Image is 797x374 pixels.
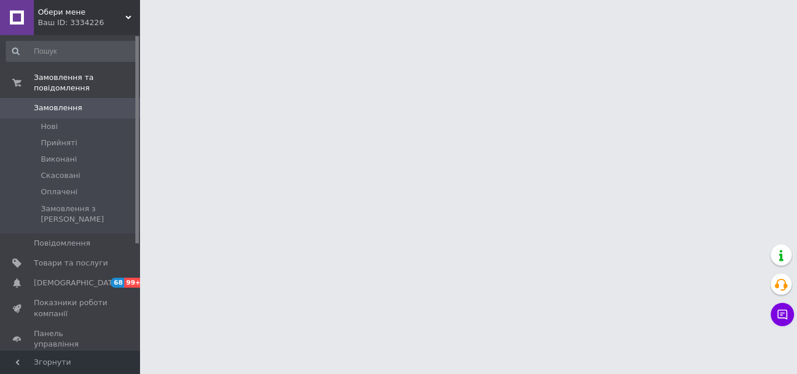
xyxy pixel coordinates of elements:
div: Ваш ID: 3334226 [38,18,140,28]
span: 68 [111,278,124,288]
input: Пошук [6,41,138,62]
button: Чат з покупцем [771,303,794,326]
span: Замовлення [34,103,82,113]
span: Нові [41,121,58,132]
span: Виконані [41,154,77,165]
span: Обери мене [38,7,125,18]
span: Замовлення з [PERSON_NAME] [41,204,137,225]
span: Товари та послуги [34,258,108,268]
span: Повідомлення [34,238,90,249]
span: Показники роботи компанії [34,298,108,319]
span: Скасовані [41,170,81,181]
span: Замовлення та повідомлення [34,72,140,93]
span: [DEMOGRAPHIC_DATA] [34,278,120,288]
span: Оплачені [41,187,78,197]
span: Прийняті [41,138,77,148]
span: 99+ [124,278,144,288]
span: Панель управління [34,328,108,349]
